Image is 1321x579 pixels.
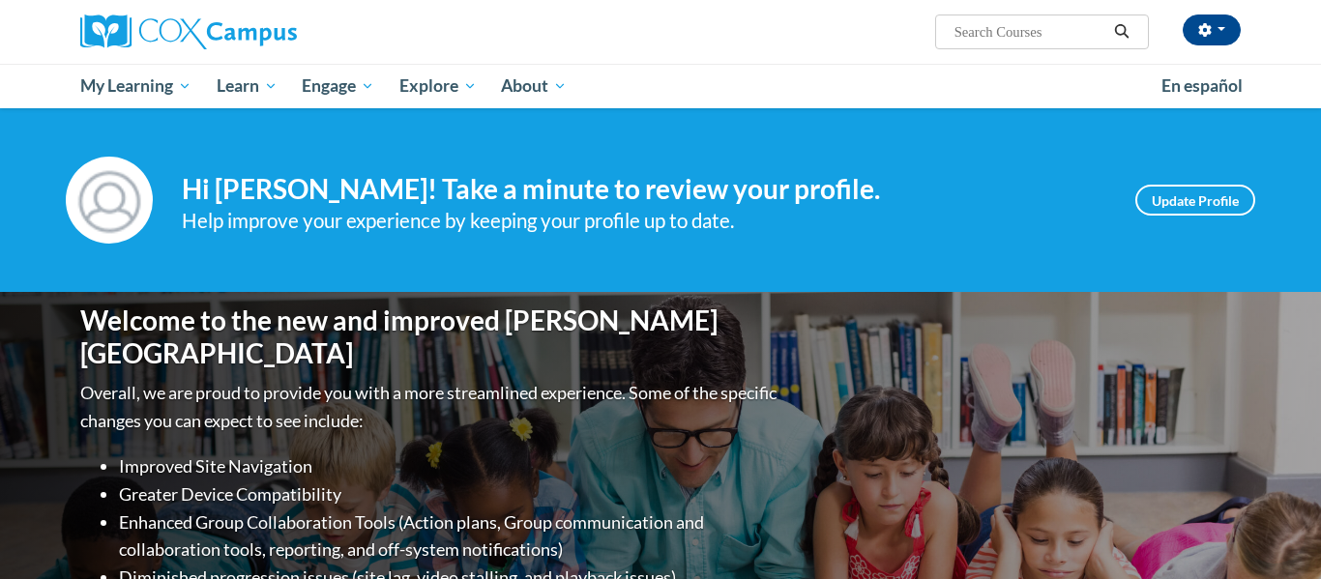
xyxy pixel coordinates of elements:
[119,452,781,480] li: Improved Site Navigation
[119,480,781,508] li: Greater Device Compatibility
[80,14,297,49] img: Cox Campus
[182,173,1106,206] h4: Hi [PERSON_NAME]! Take a minute to review your profile.
[1107,20,1136,43] button: Search
[302,74,374,98] span: Engage
[1161,75,1243,96] span: En español
[953,20,1107,43] input: Search Courses
[501,74,567,98] span: About
[66,157,153,244] img: Profile Image
[1135,185,1255,216] a: Update Profile
[1149,66,1255,106] a: En español
[119,508,781,565] li: Enhanced Group Collaboration Tools (Action plans, Group communication and collaboration tools, re...
[80,14,448,49] a: Cox Campus
[489,64,580,108] a: About
[1183,14,1241,45] button: Account Settings
[182,205,1106,237] div: Help improve your experience by keeping your profile up to date.
[204,64,290,108] a: Learn
[387,64,489,108] a: Explore
[217,74,278,98] span: Learn
[1244,502,1306,564] iframe: Button to launch messaging window
[80,74,191,98] span: My Learning
[80,304,781,369] h1: Welcome to the new and improved [PERSON_NAME][GEOGRAPHIC_DATA]
[399,74,477,98] span: Explore
[289,64,387,108] a: Engage
[80,379,781,435] p: Overall, we are proud to provide you with a more streamlined experience. Some of the specific cha...
[68,64,204,108] a: My Learning
[51,64,1270,108] div: Main menu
